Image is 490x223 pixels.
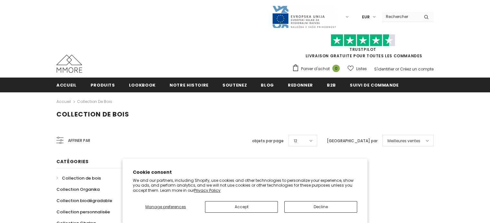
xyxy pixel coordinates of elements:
[327,78,336,92] a: B2B
[56,172,101,184] a: Collection de bois
[205,201,278,213] button: Accept
[327,82,336,88] span: B2B
[349,47,376,52] a: TrustPilot
[56,82,77,88] span: Accueil
[194,188,220,193] a: Privacy Policy
[382,12,419,21] input: Search Site
[56,209,110,215] span: Collection personnalisée
[331,34,395,47] img: Faites confiance aux étoiles pilotes
[332,65,340,72] span: 0
[362,14,370,20] span: EUR
[374,66,394,72] a: S'identifier
[301,66,330,72] span: Panier d'achat
[56,198,112,204] span: Collection biodégradable
[294,138,297,144] span: 12
[56,78,77,92] a: Accueil
[356,66,367,72] span: Listes
[56,195,112,206] a: Collection biodégradable
[170,78,209,92] a: Notre histoire
[56,186,100,192] span: Collection Organika
[348,63,367,74] a: Listes
[170,82,209,88] span: Notre histoire
[145,204,186,209] span: Manage preferences
[261,78,274,92] a: Blog
[56,55,82,73] img: Cas MMORE
[91,82,115,88] span: Produits
[350,82,399,88] span: Suivi de commande
[387,138,420,144] span: Meilleures ventes
[133,201,199,213] button: Manage preferences
[56,110,129,119] span: Collection de bois
[62,175,101,181] span: Collection de bois
[288,82,313,88] span: Redonner
[56,206,110,218] a: Collection personnalisée
[400,66,434,72] a: Créez un compte
[252,138,284,144] label: objets par page
[292,64,343,74] a: Panier d'achat 0
[77,99,112,104] a: Collection de bois
[56,98,71,106] a: Accueil
[68,137,90,144] span: Affiner par
[272,5,336,29] img: Javni Razpis
[288,78,313,92] a: Redonner
[129,78,156,92] a: Lookbook
[91,78,115,92] a: Produits
[284,201,357,213] button: Decline
[292,37,434,59] span: LIVRAISON GRATUITE POUR TOUTES LES COMMANDES
[222,82,247,88] span: soutenez
[56,158,89,165] span: Catégories
[133,178,357,193] p: We and our partners, including Shopify, use cookies and other technologies to personalize your ex...
[327,138,377,144] label: [GEOGRAPHIC_DATA] par
[395,66,399,72] span: or
[133,169,357,176] h2: Cookie consent
[272,14,336,19] a: Javni Razpis
[129,82,156,88] span: Lookbook
[350,78,399,92] a: Suivi de commande
[261,82,274,88] span: Blog
[222,78,247,92] a: soutenez
[56,184,100,195] a: Collection Organika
